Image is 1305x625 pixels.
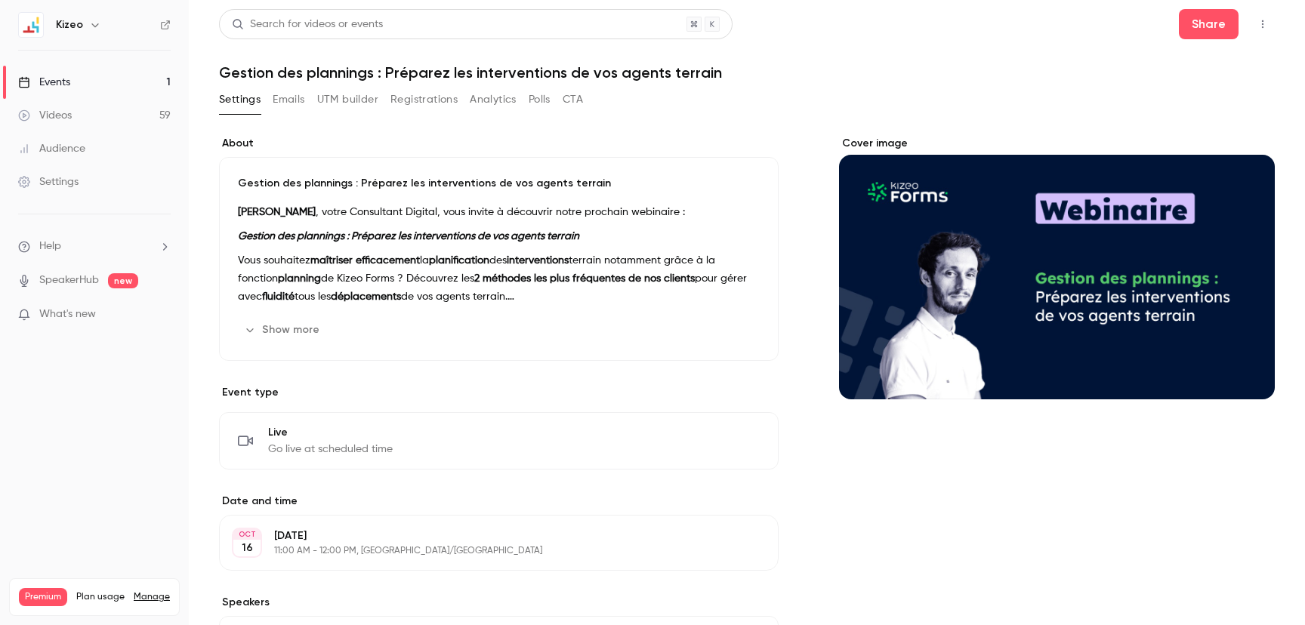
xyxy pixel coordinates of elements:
strong: fluidité [262,291,295,302]
span: What's new [39,306,96,322]
button: Share [1179,9,1239,39]
div: Events [18,75,70,90]
label: Cover image [839,136,1275,151]
p: 11:00 AM - 12:00 PM, [GEOGRAPHIC_DATA]/[GEOGRAPHIC_DATA] [274,545,699,557]
button: Show more [238,318,329,342]
h6: Kizeo [56,17,83,32]
p: Event type [219,385,779,400]
a: SpeakerHub [39,272,99,288]
span: Help [39,239,61,254]
strong: Gestion des plannings : Préparez les interventions de vos agents terrain [238,231,579,242]
img: Kizeo [19,13,43,37]
strong: déplacements [331,291,401,302]
li: help-dropdown-opener [18,239,171,254]
iframe: Noticeable Trigger [153,308,171,322]
p: Gestion des plannings : Préparez les interventions de vos agents terrain [238,176,760,191]
p: , votre Consultant Digital, vous invite à découvrir notre prochain webinaire : [238,203,760,221]
label: Speakers [219,595,779,610]
span: Plan usage [76,591,125,603]
strong: planification [429,255,489,266]
strong: maîtriser efficacement [310,255,420,266]
span: Premium [19,588,67,606]
div: Videos [18,108,72,123]
span: Live [268,425,393,440]
p: [DATE] [274,528,699,543]
div: Settings [18,174,79,189]
label: About [219,136,779,151]
strong: [PERSON_NAME] [238,207,316,217]
span: new [108,273,138,288]
strong: 2 méthodes les plus fréquentes de nos clients [474,273,695,284]
div: Audience [18,141,85,156]
span: Go live at scheduled time [268,442,393,457]
strong: planning [278,273,321,284]
button: Polls [529,88,551,112]
button: Settings [219,88,261,112]
button: Analytics [470,88,517,112]
strong: interventions [507,255,569,266]
h1: Gestion des plannings : Préparez les interventions de vos agents terrain [219,63,1275,82]
button: Registrations [390,88,458,112]
a: Manage [134,591,170,603]
p: 16 [242,540,253,556]
button: CTA [563,88,583,112]
label: Date and time [219,494,779,509]
section: Cover image [839,136,1275,399]
div: OCT [233,529,261,540]
div: Search for videos or events [232,17,383,32]
p: Vous souhaitez la des terrain notamment grâce à la fonction de Kizeo Forms ? Découvrez les pour g... [238,251,760,306]
button: Emails [273,88,304,112]
button: UTM builder [317,88,378,112]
